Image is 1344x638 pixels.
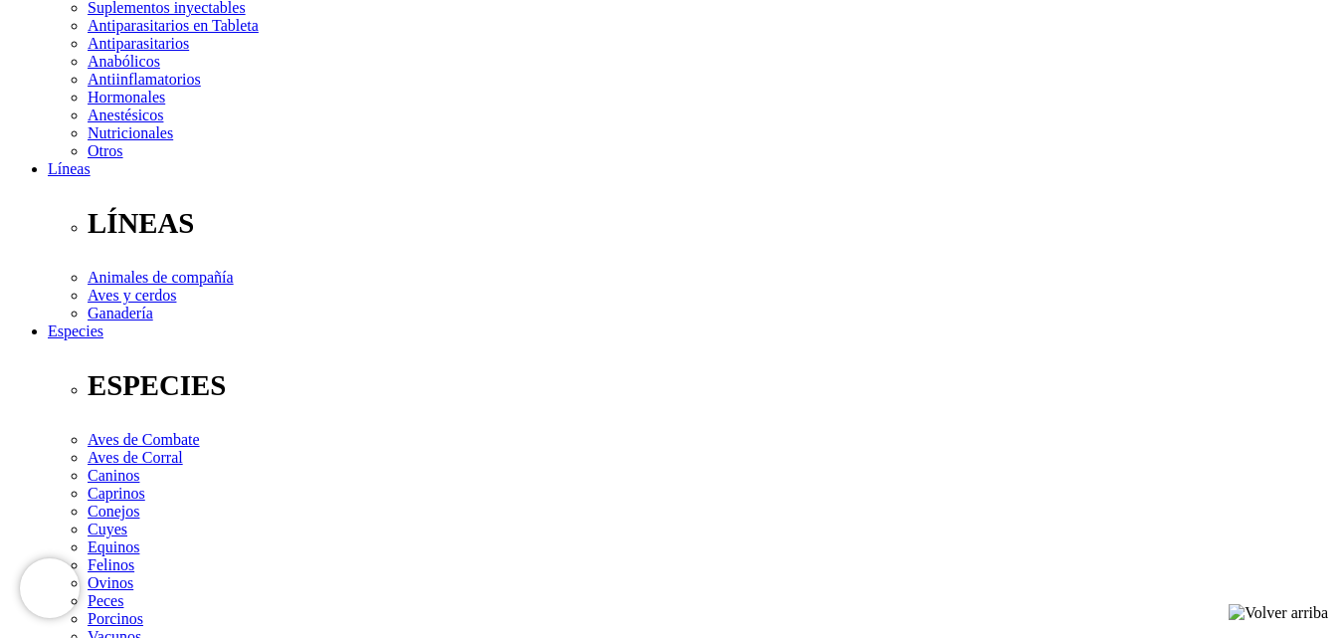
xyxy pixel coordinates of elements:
[88,17,259,34] a: Antiparasitarios en Tableta
[88,124,173,141] a: Nutricionales
[1229,604,1328,622] img: Volver arriba
[88,35,189,52] a: Antiparasitarios
[88,521,127,537] a: Cuyes
[88,556,134,573] a: Felinos
[88,485,145,502] a: Caprinos
[20,558,80,618] iframe: Brevo live chat
[88,269,234,286] a: Animales de compañía
[88,369,1336,402] p: ESPECIES
[48,322,103,339] a: Especies
[88,592,123,609] a: Peces
[88,53,160,70] a: Anabólicos
[48,160,91,177] a: Líneas
[88,207,1336,240] p: LÍNEAS
[88,574,133,591] a: Ovinos
[88,71,201,88] a: Antiinflamatorios
[88,449,183,466] a: Aves de Corral
[88,106,163,123] a: Anestésicos
[88,287,176,304] a: Aves y cerdos
[88,538,139,555] a: Equinos
[88,467,139,484] a: Caninos
[88,431,200,448] a: Aves de Combate
[88,142,123,159] a: Otros
[88,89,165,106] a: Hormonales
[88,503,139,520] a: Conejos
[88,305,153,321] a: Ganadería
[88,610,143,627] a: Porcinos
